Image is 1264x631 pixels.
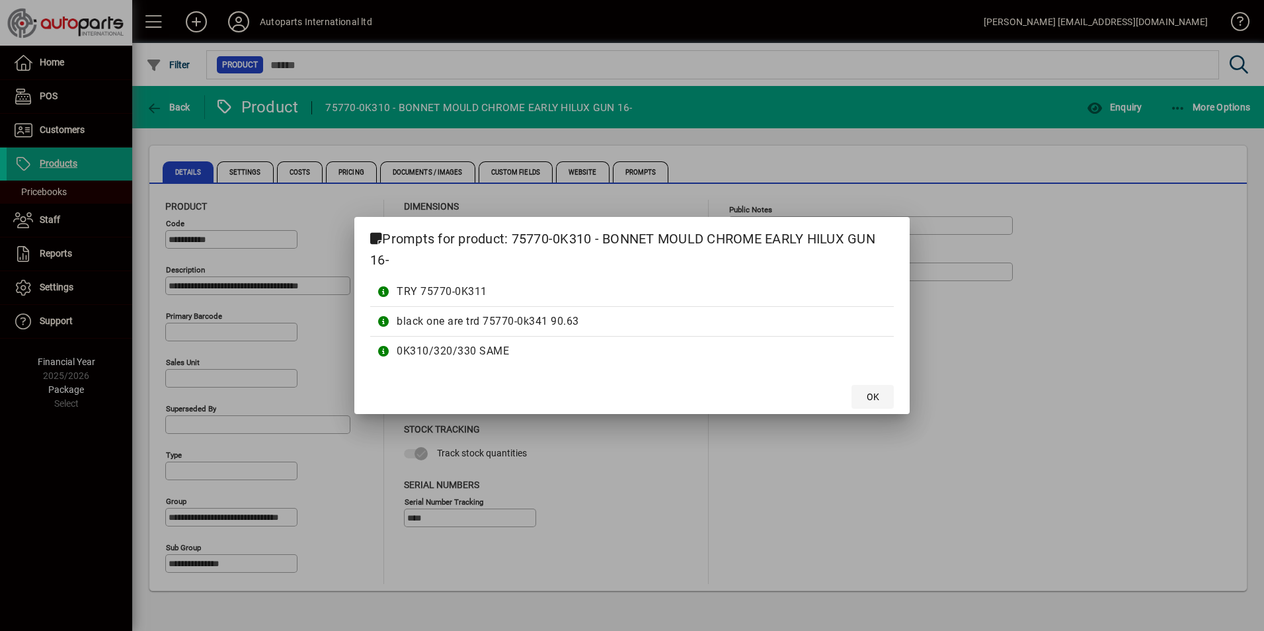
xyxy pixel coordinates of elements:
[867,390,879,404] span: OK
[354,217,910,276] h2: Prompts for product: 75770-0K310 - BONNET MOULD CHROME EARLY HILUX GUN 16-
[397,314,894,329] div: black one are trd 75770-0k341 90.63
[397,284,894,300] div: TRY 75770-0K311
[397,343,894,359] div: 0K310/320/330 SAME
[851,385,894,409] button: OK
